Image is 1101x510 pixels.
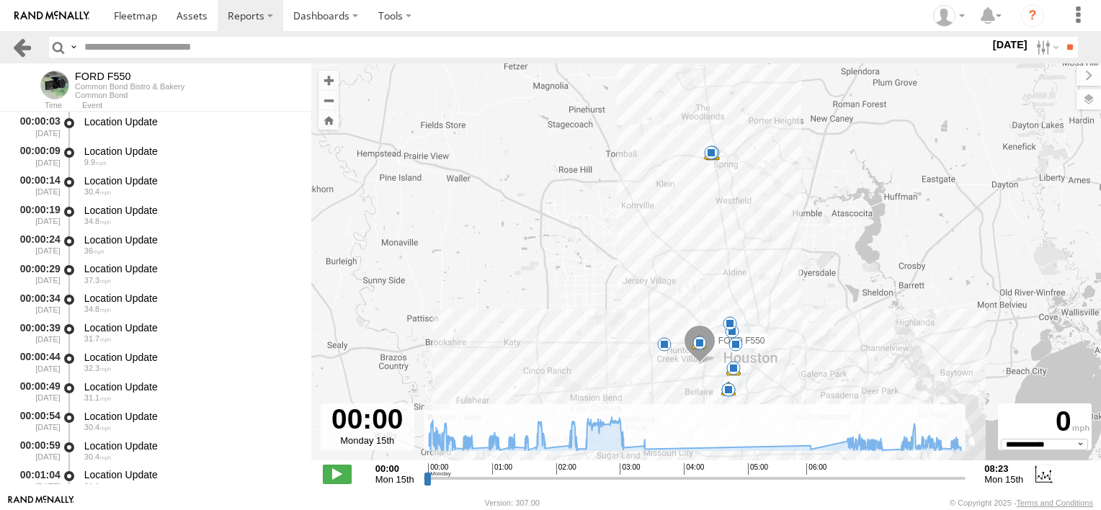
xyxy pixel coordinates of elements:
[84,174,298,187] div: Location Update
[84,321,298,334] div: Location Update
[748,463,768,475] span: 05:00
[68,37,79,58] label: Search Query
[84,423,111,431] span: 30.4
[1030,37,1061,58] label: Search Filter Options
[84,380,298,393] div: Location Update
[84,334,111,343] span: 31.7
[1000,406,1089,439] div: 0
[84,276,111,285] span: 37.3
[84,292,298,305] div: Location Update
[12,143,62,169] div: 00:00:09 [DATE]
[84,410,298,423] div: Location Update
[84,364,111,372] span: 32.3
[84,158,107,166] span: 9.9
[84,204,298,217] div: Location Update
[375,463,414,474] strong: 00:00
[12,467,62,493] div: 00:01:04 [DATE]
[84,351,298,364] div: Location Update
[12,261,62,287] div: 00:00:29 [DATE]
[84,393,111,402] span: 31.1
[485,498,540,507] div: Version: 307.00
[12,231,62,258] div: 00:00:24 [DATE]
[82,102,311,109] div: Event
[12,37,32,58] a: Back to previous Page
[84,468,298,481] div: Location Update
[323,465,352,483] label: Play/Stop
[12,378,62,405] div: 00:00:49 [DATE]
[318,71,339,90] button: Zoom in
[84,452,111,461] span: 30.4
[12,102,62,109] div: Time
[1017,498,1093,507] a: Terms and Conditions
[556,463,576,475] span: 02:00
[375,474,414,485] span: Mon 15th Sep 2025
[84,233,298,246] div: Location Update
[75,91,184,99] div: Common Bond
[8,496,74,510] a: Visit our Website
[620,463,640,475] span: 03:00
[1021,4,1044,27] i: ?
[928,5,970,27] div: Lupe Hernandez
[318,110,339,130] button: Zoom Home
[684,463,704,475] span: 04:00
[84,246,104,255] span: 36
[84,262,298,275] div: Location Update
[950,498,1093,507] div: © Copyright 2025 -
[12,113,62,140] div: 00:00:03 [DATE]
[806,463,826,475] span: 06:00
[12,408,62,434] div: 00:00:54 [DATE]
[428,463,450,480] span: 00:00
[12,202,62,228] div: 00:00:19 [DATE]
[84,187,111,196] span: 30.4
[75,82,184,91] div: Common Bond Bistro & Bakery
[84,482,111,491] span: 31.1
[12,437,62,464] div: 00:00:59 [DATE]
[318,90,339,110] button: Zoom out
[12,349,62,375] div: 00:00:44 [DATE]
[718,336,765,346] span: FORD F550
[990,37,1030,53] label: [DATE]
[12,290,62,316] div: 00:00:34 [DATE]
[14,11,89,21] img: rand-logo.svg
[984,474,1023,485] span: Mon 15th Sep 2025
[84,305,111,313] span: 34.8
[84,217,111,225] span: 34.8
[12,172,62,199] div: 00:00:14 [DATE]
[84,439,298,452] div: Location Update
[12,319,62,346] div: 00:00:39 [DATE]
[84,145,298,158] div: Location Update
[84,115,298,128] div: Location Update
[75,71,184,82] div: FORD F550 - View Asset History
[492,463,512,475] span: 01:00
[984,463,1023,474] strong: 08:23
